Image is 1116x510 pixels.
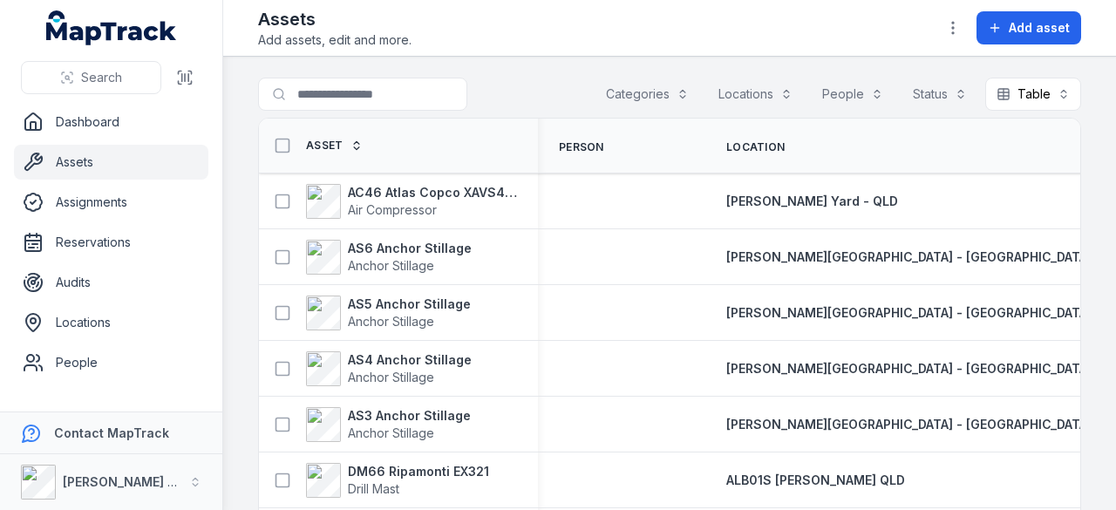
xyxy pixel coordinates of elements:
[595,78,700,111] button: Categories
[348,258,434,273] span: Anchor Stillage
[306,296,471,330] a: AS5 Anchor StillageAnchor Stillage
[726,305,1092,320] span: [PERSON_NAME][GEOGRAPHIC_DATA] - [GEOGRAPHIC_DATA]
[258,7,412,31] h2: Assets
[14,105,208,139] a: Dashboard
[976,11,1081,44] button: Add asset
[726,472,905,489] a: ALB01S [PERSON_NAME] QLD
[306,240,472,275] a: AS6 Anchor StillageAnchor Stillage
[348,202,437,217] span: Air Compressor
[306,463,489,498] a: DM66 Ripamonti EX321Drill Mast
[348,370,434,384] span: Anchor Stillage
[726,193,898,210] a: [PERSON_NAME] Yard - QLD
[14,305,208,340] a: Locations
[14,225,208,260] a: Reservations
[306,407,471,442] a: AS3 Anchor StillageAnchor Stillage
[726,249,1092,264] span: [PERSON_NAME][GEOGRAPHIC_DATA] - [GEOGRAPHIC_DATA]
[985,78,1081,111] button: Table
[306,351,472,386] a: AS4 Anchor StillageAnchor Stillage
[258,31,412,49] span: Add assets, edit and more.
[348,481,399,496] span: Drill Mast
[81,69,122,86] span: Search
[726,416,1092,433] a: [PERSON_NAME][GEOGRAPHIC_DATA] - [GEOGRAPHIC_DATA]
[54,425,169,440] strong: Contact MapTrack
[46,10,177,45] a: MapTrack
[14,345,208,380] a: People
[348,184,517,201] strong: AC46 Atlas Copco XAVS450
[63,474,206,489] strong: [PERSON_NAME] Group
[348,351,472,369] strong: AS4 Anchor Stillage
[726,248,1092,266] a: [PERSON_NAME][GEOGRAPHIC_DATA] - [GEOGRAPHIC_DATA]
[559,140,604,154] span: Person
[306,184,517,219] a: AC46 Atlas Copco XAVS450Air Compressor
[726,473,905,487] span: ALB01S [PERSON_NAME] QLD
[726,360,1092,377] a: [PERSON_NAME][GEOGRAPHIC_DATA] - [GEOGRAPHIC_DATA]
[348,314,434,329] span: Anchor Stillage
[348,425,434,440] span: Anchor Stillage
[726,417,1092,432] span: [PERSON_NAME][GEOGRAPHIC_DATA] - [GEOGRAPHIC_DATA]
[348,296,471,313] strong: AS5 Anchor Stillage
[811,78,895,111] button: People
[348,463,489,480] strong: DM66 Ripamonti EX321
[902,78,978,111] button: Status
[726,194,898,208] span: [PERSON_NAME] Yard - QLD
[306,139,344,153] span: Asset
[348,240,472,257] strong: AS6 Anchor Stillage
[21,61,161,94] button: Search
[726,140,785,154] span: Location
[1009,19,1070,37] span: Add asset
[306,139,363,153] a: Asset
[348,407,471,425] strong: AS3 Anchor Stillage
[14,185,208,220] a: Assignments
[707,78,804,111] button: Locations
[726,361,1092,376] span: [PERSON_NAME][GEOGRAPHIC_DATA] - [GEOGRAPHIC_DATA]
[14,145,208,180] a: Assets
[14,265,208,300] a: Audits
[726,304,1092,322] a: [PERSON_NAME][GEOGRAPHIC_DATA] - [GEOGRAPHIC_DATA]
